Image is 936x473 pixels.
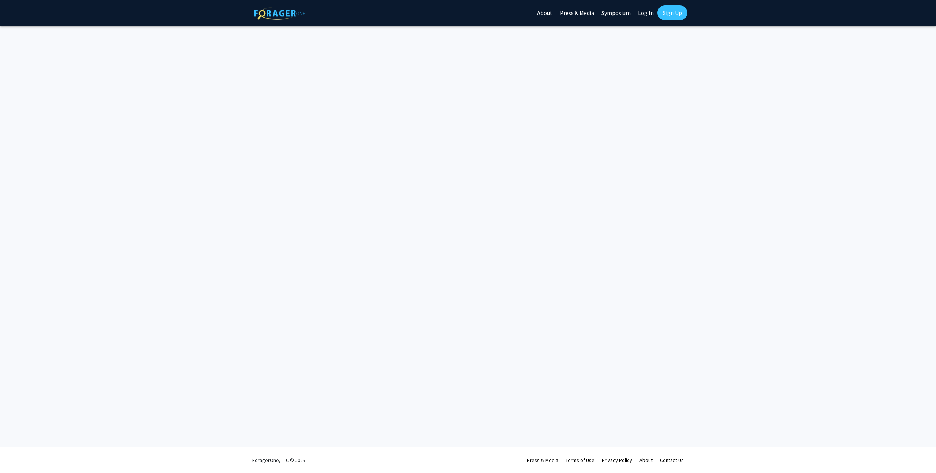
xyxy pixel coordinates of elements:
[566,457,595,463] a: Terms of Use
[602,457,632,463] a: Privacy Policy
[527,457,558,463] a: Press & Media
[254,7,305,20] img: ForagerOne Logo
[639,457,653,463] a: About
[252,447,305,473] div: ForagerOne, LLC © 2025
[657,5,687,20] a: Sign Up
[660,457,684,463] a: Contact Us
